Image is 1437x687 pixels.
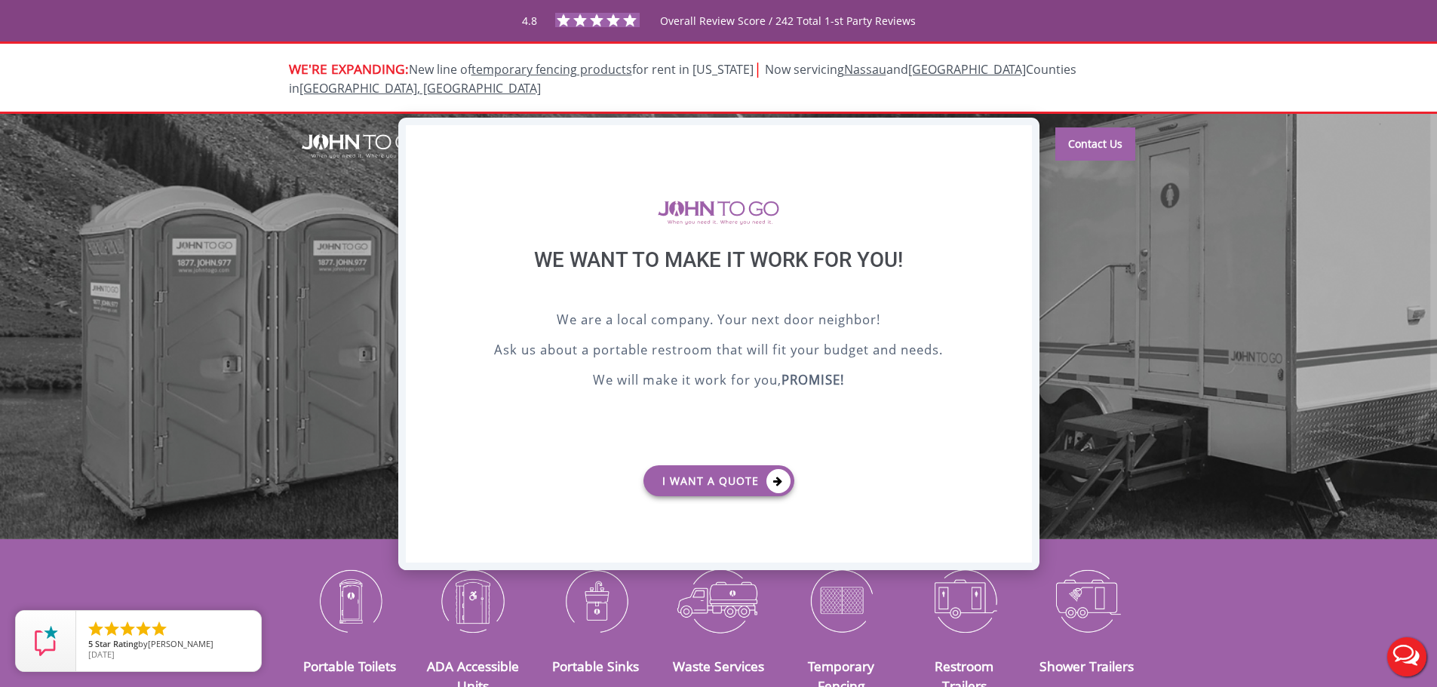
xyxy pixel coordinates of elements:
[87,620,105,638] li: 
[134,620,152,638] li: 
[103,620,121,638] li: 
[88,649,115,660] span: [DATE]
[643,465,794,496] a: I want a Quote
[150,620,168,638] li: 
[444,247,994,310] div: We want to make it work for you!
[1008,125,1031,151] div: X
[444,340,994,363] p: Ask us about a portable restroom that will fit your budget and needs.
[658,201,779,225] img: logo of viptogo
[95,638,138,649] span: Star Rating
[444,370,994,393] p: We will make it work for you,
[31,626,61,656] img: Review Rating
[88,639,249,650] span: by
[444,310,994,333] p: We are a local company. Your next door neighbor!
[148,638,213,649] span: [PERSON_NAME]
[88,638,93,649] span: 5
[1377,627,1437,687] button: Live Chat
[118,620,137,638] li: 
[781,371,844,388] b: PROMISE!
